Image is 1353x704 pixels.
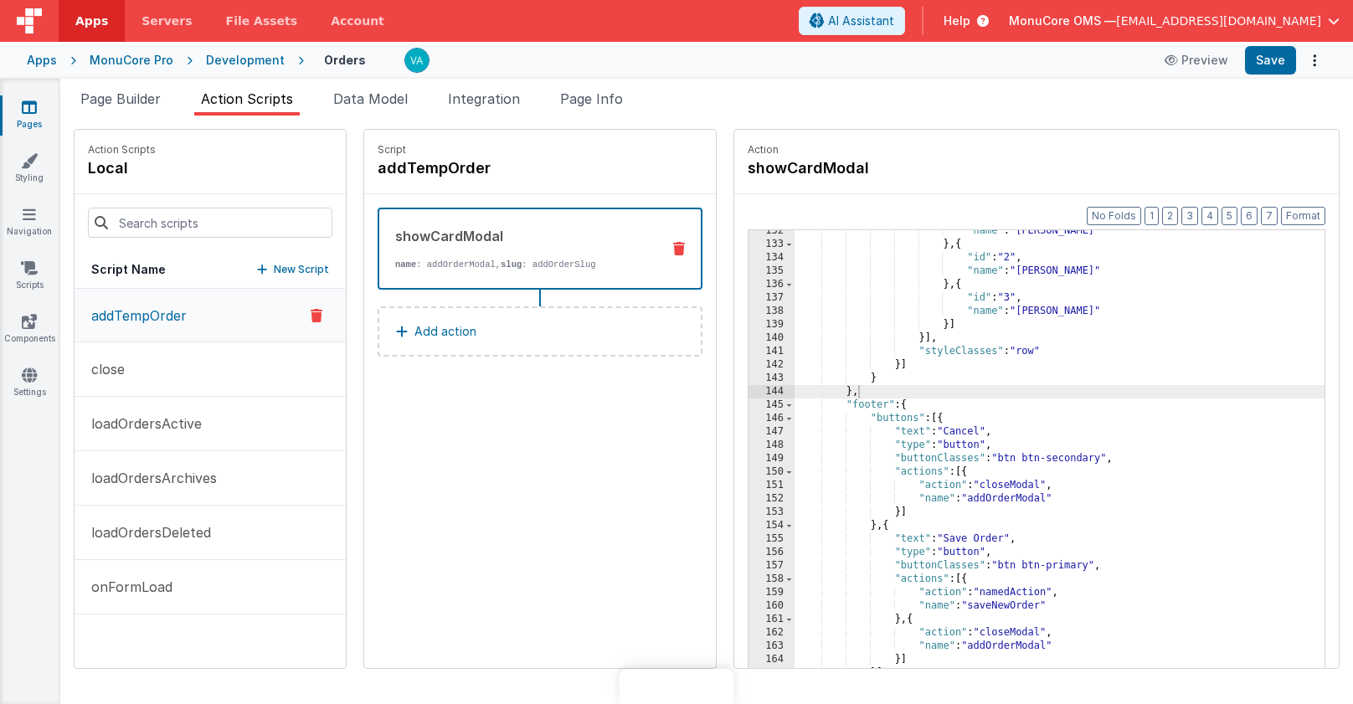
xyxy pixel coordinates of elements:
[749,559,795,573] div: 157
[749,278,795,291] div: 136
[378,143,702,157] p: Script
[75,506,346,560] button: loadOrdersDeleted
[749,586,795,599] div: 159
[80,90,161,107] span: Page Builder
[91,261,166,278] h5: Script Name
[1241,207,1258,225] button: 6
[560,90,623,107] span: Page Info
[333,90,408,107] span: Data Model
[749,479,795,492] div: 151
[1155,47,1238,74] button: Preview
[749,506,795,519] div: 153
[75,342,346,397] button: close
[749,465,795,479] div: 150
[378,157,629,180] h4: addTempOrder
[1162,207,1178,225] button: 2
[75,451,346,506] button: loadOrdersArchives
[75,397,346,451] button: loadOrdersActive
[414,321,476,342] p: Add action
[226,13,298,29] span: File Assets
[749,412,795,425] div: 146
[749,666,795,680] div: 165
[749,599,795,613] div: 160
[749,573,795,586] div: 158
[620,669,734,704] iframe: Marker.io feedback button
[749,425,795,439] div: 147
[749,385,795,398] div: 144
[1009,13,1116,29] span: MonuCore OMS —
[749,291,795,305] div: 137
[88,143,156,157] p: Action Scripts
[749,532,795,546] div: 155
[324,54,366,66] h4: Orders
[749,653,795,666] div: 164
[1009,13,1340,29] button: MonuCore OMS — [EMAIL_ADDRESS][DOMAIN_NAME]
[448,90,520,107] span: Integration
[749,398,795,412] div: 145
[395,258,647,271] p: : addOrderModal, : addOrderSlug
[749,626,795,640] div: 162
[749,439,795,452] div: 148
[81,414,202,434] p: loadOrdersActive
[828,13,894,29] span: AI Assistant
[501,260,522,270] strong: slug
[748,157,999,180] h4: showCardModal
[405,49,429,72] img: d97663ceb9b5fe134a022c3e0b4ea6c6
[201,90,293,107] span: Action Scripts
[395,260,416,270] strong: name
[75,560,346,614] button: onFormLoad
[206,52,285,69] div: Development
[748,143,1325,157] p: Action
[1222,207,1237,225] button: 5
[1116,13,1321,29] span: [EMAIL_ADDRESS][DOMAIN_NAME]
[749,358,795,372] div: 142
[1201,207,1218,225] button: 4
[395,226,647,246] div: showCardModal
[749,345,795,358] div: 141
[749,519,795,532] div: 154
[90,52,173,69] div: MonuCore Pro
[75,289,346,342] button: addTempOrder
[749,372,795,385] div: 143
[75,13,108,29] span: Apps
[749,546,795,559] div: 156
[1181,207,1198,225] button: 3
[749,265,795,278] div: 135
[81,359,125,379] p: close
[749,613,795,626] div: 161
[27,52,57,69] div: Apps
[749,318,795,331] div: 139
[274,261,329,278] p: New Script
[1087,207,1141,225] button: No Folds
[1245,46,1296,75] button: Save
[1281,207,1325,225] button: Format
[88,157,156,180] h4: local
[799,7,905,35] button: AI Assistant
[749,452,795,465] div: 149
[749,640,795,653] div: 163
[81,577,172,597] p: onFormLoad
[257,261,329,278] button: New Script
[81,468,217,488] p: loadOrdersArchives
[749,331,795,345] div: 140
[749,492,795,506] div: 152
[749,305,795,318] div: 138
[749,224,795,238] div: 132
[81,522,211,542] p: loadOrdersDeleted
[1261,207,1278,225] button: 7
[944,13,970,29] span: Help
[1303,49,1326,72] button: Options
[378,306,702,357] button: Add action
[749,238,795,251] div: 133
[749,251,795,265] div: 134
[81,306,187,326] p: addTempOrder
[88,208,332,238] input: Search scripts
[141,13,192,29] span: Servers
[1145,207,1159,225] button: 1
